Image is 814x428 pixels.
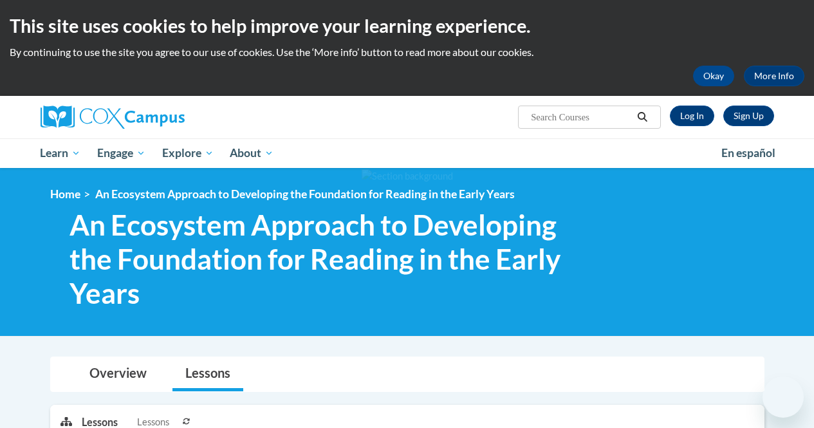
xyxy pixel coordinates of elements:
[41,106,272,129] a: Cox Campus
[744,66,804,86] a: More Info
[41,106,185,129] img: Cox Campus
[50,187,80,201] a: Home
[31,138,784,168] div: Main menu
[693,66,734,86] button: Okay
[10,13,804,39] h2: This site uses cookies to help improve your learning experience.
[95,187,515,201] span: An Ecosystem Approach to Developing the Foundation for Reading in the Early Years
[362,169,453,183] img: Section background
[221,138,282,168] a: About
[530,109,633,125] input: Search Courses
[69,208,600,310] span: An Ecosystem Approach to Developing the Foundation for Reading in the Early Years
[172,357,243,391] a: Lessons
[89,138,154,168] a: Engage
[162,145,214,161] span: Explore
[721,146,775,160] span: En español
[77,357,160,391] a: Overview
[713,140,784,167] a: En español
[40,145,80,161] span: Learn
[670,106,714,126] a: Log In
[32,138,89,168] a: Learn
[230,145,273,161] span: About
[97,145,145,161] span: Engage
[723,106,774,126] a: Register
[633,109,652,125] button: Search
[154,138,222,168] a: Explore
[763,377,804,418] iframe: Button to launch messaging window
[10,45,804,59] p: By continuing to use the site you agree to our use of cookies. Use the ‘More info’ button to read...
